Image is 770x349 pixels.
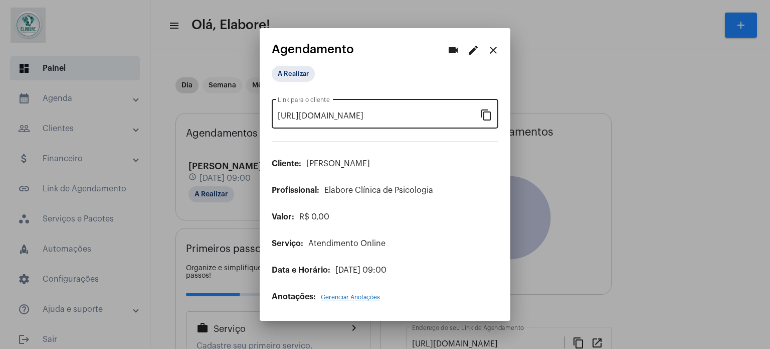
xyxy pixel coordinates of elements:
span: Gerenciar Anotações [321,294,380,300]
mat-icon: close [487,44,499,56]
span: Data e Horário: [272,266,330,274]
mat-chip: A Realizar [272,66,315,82]
mat-icon: edit [467,44,479,56]
input: Link [278,111,480,121]
span: Agendamento [272,43,354,56]
mat-icon: videocam [447,44,459,56]
span: [PERSON_NAME] [306,160,370,168]
span: Valor: [272,213,294,221]
span: Anotações: [272,293,316,301]
span: Cliente: [272,160,301,168]
span: R$ 0,00 [299,213,329,221]
span: Serviço: [272,240,303,248]
span: Profissional: [272,186,319,194]
span: Elabore Clínica de Psicologia [324,186,433,194]
span: Atendimento Online [308,240,386,248]
mat-icon: content_copy [480,108,492,121]
span: [DATE] 09:00 [335,266,387,274]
